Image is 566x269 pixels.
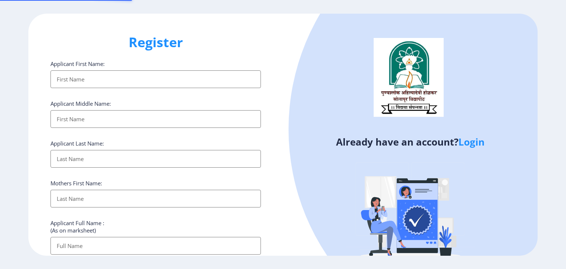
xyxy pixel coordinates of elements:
label: Applicant Full Name : (As on marksheet) [50,219,104,234]
img: logo [374,38,444,117]
label: Mothers First Name: [50,179,102,187]
input: Last Name [50,190,261,207]
input: First Name [50,110,261,128]
h4: Already have an account? [289,136,532,148]
label: Applicant First Name: [50,60,105,67]
a: Login [458,135,485,149]
input: Full Name [50,237,261,255]
input: Last Name [50,150,261,168]
input: First Name [50,70,261,88]
label: Applicant Middle Name: [50,100,111,107]
h1: Register [50,34,261,51]
label: Applicant Last Name: [50,140,104,147]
